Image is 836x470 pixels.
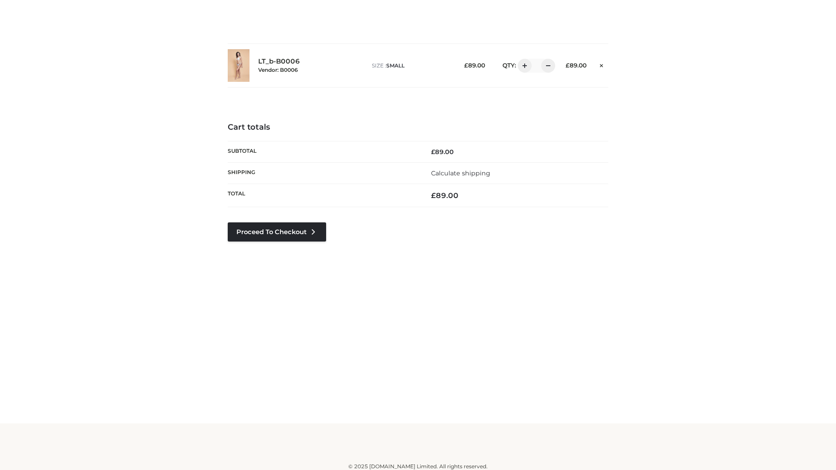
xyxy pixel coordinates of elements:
span: £ [464,62,468,69]
a: Proceed to Checkout [228,222,326,242]
p: size : [372,62,451,70]
h4: Cart totals [228,123,608,132]
bdi: 89.00 [566,62,587,69]
a: Calculate shipping [431,169,490,177]
bdi: 89.00 [431,191,458,200]
th: Shipping [228,162,418,184]
th: Subtotal [228,141,418,162]
a: Remove this item [595,59,608,70]
div: QTY: [494,59,552,73]
small: Vendor: B0006 [258,67,298,73]
th: Total [228,184,418,207]
a: LT_b-B0006 [258,57,300,66]
img: LT_b-B0006 - SMALL [228,49,249,82]
span: £ [431,148,435,156]
bdi: 89.00 [431,148,454,156]
span: £ [431,191,436,200]
span: SMALL [386,62,405,69]
span: £ [566,62,570,69]
bdi: 89.00 [464,62,485,69]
